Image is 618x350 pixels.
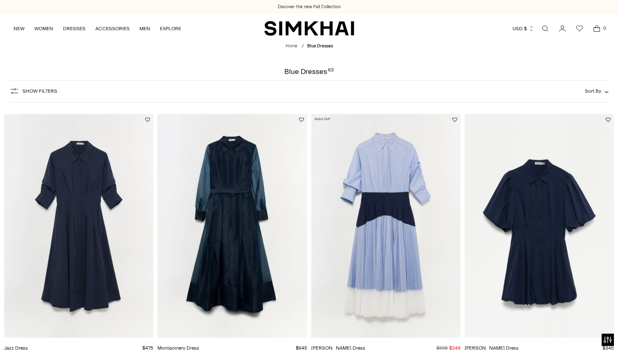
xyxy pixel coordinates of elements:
a: Open cart modal [589,20,605,37]
a: Go to the account page [554,20,571,37]
span: 0 [601,25,608,32]
nav: breadcrumbs [285,43,333,50]
h1: Blue Dresses [284,68,333,75]
a: SIMKHAI [264,20,354,36]
div: 63 [328,68,334,75]
button: Add to Wishlist [299,117,304,122]
a: Open search modal [537,20,553,37]
a: Montgomery Dress [157,114,307,338]
button: Sort By [585,87,609,96]
button: Add to Wishlist [452,117,457,122]
span: Sort By [585,88,601,94]
button: USD $ [512,20,534,38]
span: Blue Dresses [307,43,333,49]
a: Discover the new Fall Collection [278,4,341,10]
a: Wishlist [571,20,588,37]
a: WOMEN [34,20,53,38]
a: Cleo Dress [465,114,614,338]
span: Show Filters [22,88,57,94]
a: EXPLORE [160,20,181,38]
a: MEN [139,20,150,38]
button: Add to Wishlist [606,117,611,122]
a: Jenella Dress [311,114,461,338]
button: Show Filters [9,85,57,98]
a: NEW [13,20,25,38]
a: ACCESSORIES [95,20,130,38]
button: Add to Wishlist [145,117,150,122]
div: / [302,43,304,50]
a: Home [285,43,297,49]
a: Jazz Dress [4,114,153,338]
a: DRESSES [63,20,85,38]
